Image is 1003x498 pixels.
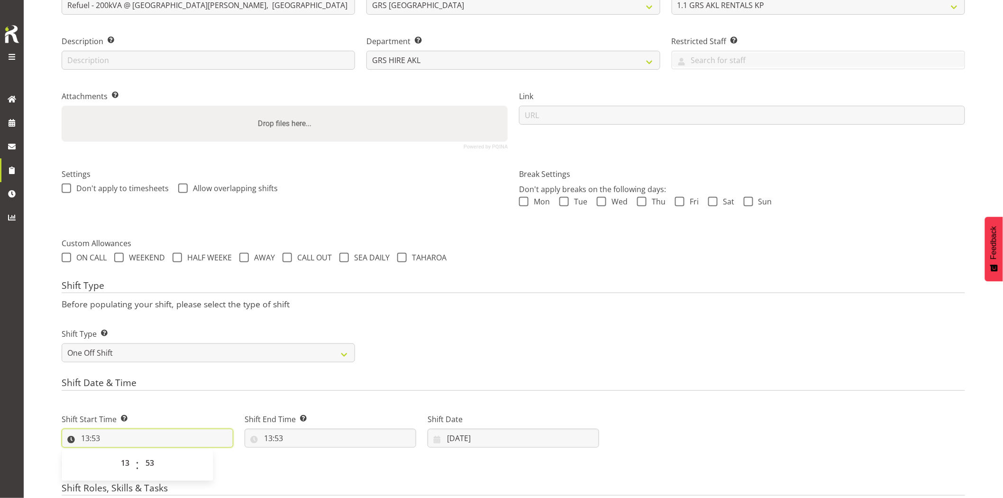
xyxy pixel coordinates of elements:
span: HALF WEEKE [182,253,232,262]
span: Allow overlapping shifts [188,184,278,193]
label: Description [62,36,355,47]
label: Attachments [62,91,508,102]
span: Wed [606,197,628,206]
label: Settings [62,168,508,180]
span: Sun [753,197,772,206]
span: Don't apply to timesheets [71,184,169,193]
label: Shift Date [428,414,599,425]
input: Click to select... [245,429,416,448]
p: Before populating your shift, please select the type of shift [62,299,965,309]
input: Click to select... [428,429,599,448]
h4: Shift Date & Time [62,378,965,391]
span: ON CALL [71,253,107,262]
label: Break Settings [519,168,965,180]
span: SEA DAILY [349,253,390,262]
label: Link [519,91,965,102]
p: Don't apply breaks on the following days: [519,184,965,195]
input: Description [62,51,355,70]
span: Tue [569,197,587,206]
span: Feedback [990,226,998,259]
span: WEEKEND [124,253,165,262]
h4: Shift Type [62,280,965,294]
img: Rosterit icon logo [2,24,21,45]
label: Restricted Staff [672,36,965,47]
a: Powered by PQINA [464,145,508,149]
h4: Shift Roles, Skills & Tasks [62,483,965,496]
span: Fri [684,197,699,206]
span: Thu [647,197,666,206]
label: Shift Start Time [62,414,233,425]
span: : [136,453,139,477]
span: Mon [529,197,550,206]
input: Search for staff [672,53,965,67]
span: CALL OUT [292,253,332,262]
label: Custom Allowances [62,238,965,249]
span: TAHAROA [407,253,447,262]
label: Shift Type [62,328,355,340]
label: Shift End Time [245,414,416,425]
label: Drop files here... [254,114,315,133]
span: AWAY [249,253,275,262]
label: Department [366,36,660,47]
span: Sat [718,197,734,206]
input: URL [519,106,965,125]
button: Feedback - Show survey [985,217,1003,281]
input: Click to select... [62,429,233,448]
